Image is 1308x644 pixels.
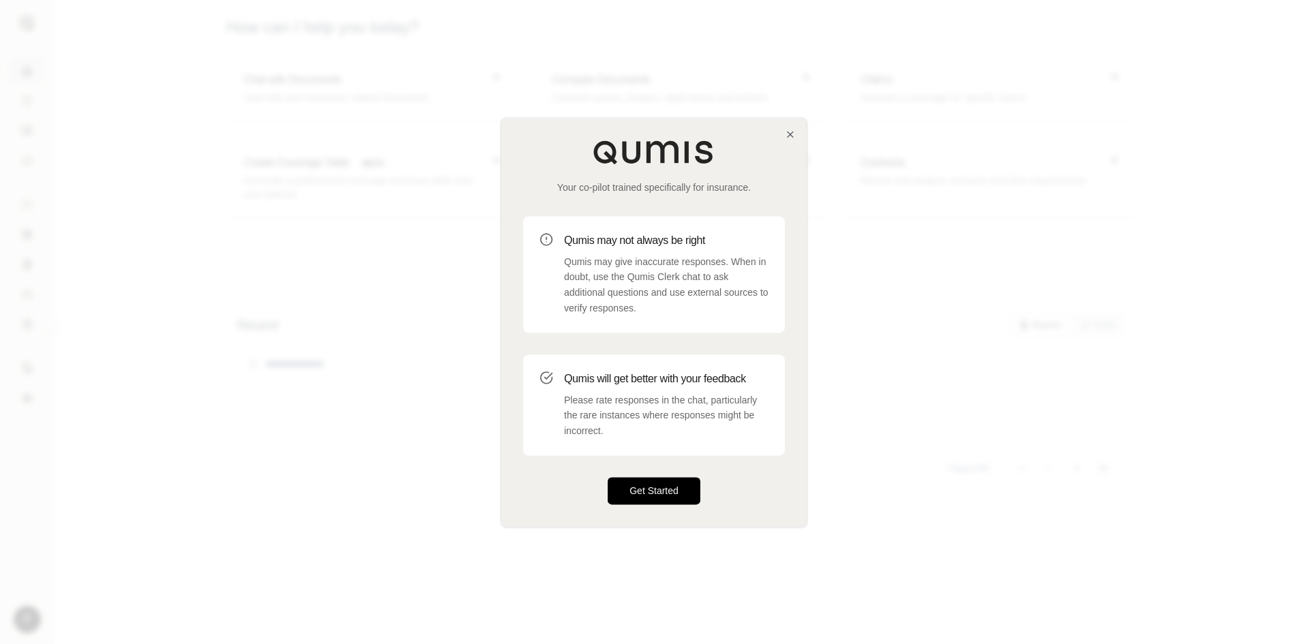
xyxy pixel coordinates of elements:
[608,477,700,504] button: Get Started
[593,140,715,164] img: Qumis Logo
[564,371,768,387] h3: Qumis will get better with your feedback
[564,393,768,439] p: Please rate responses in the chat, particularly the rare instances where responses might be incor...
[564,254,768,316] p: Qumis may give inaccurate responses. When in doubt, use the Qumis Clerk chat to ask additional qu...
[564,232,768,249] h3: Qumis may not always be right
[523,181,785,194] p: Your co-pilot trained specifically for insurance.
